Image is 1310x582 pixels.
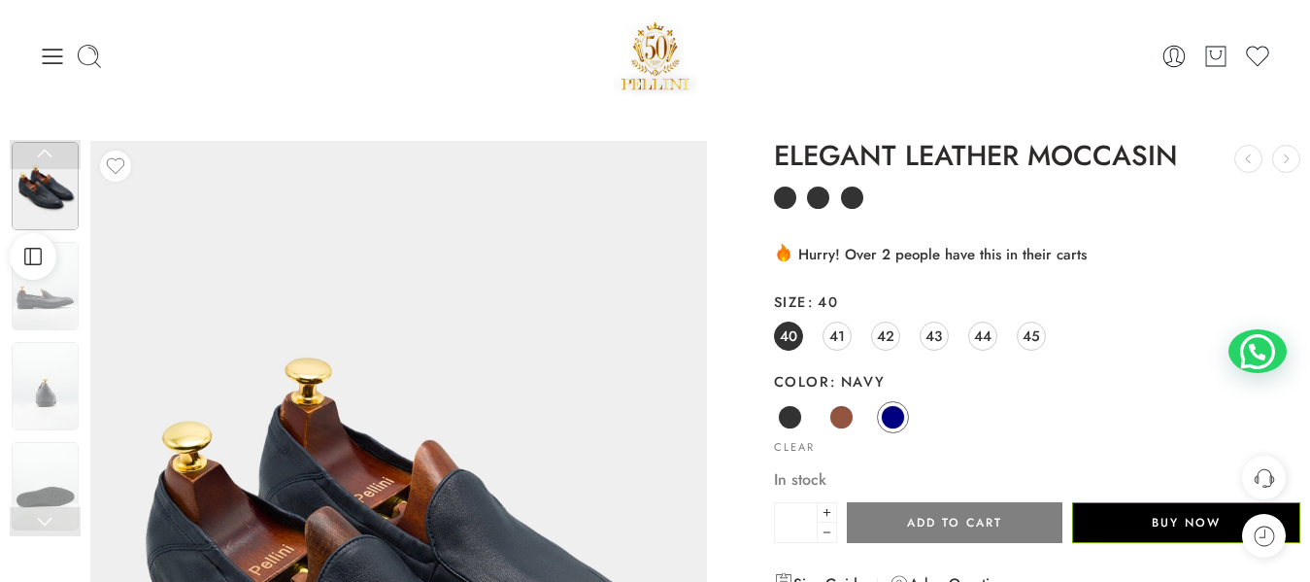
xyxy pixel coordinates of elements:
span: 44 [974,323,991,349]
span: Navy [829,371,885,392]
img: Artboard 2-05 [12,242,79,330]
span: 42 [877,323,894,349]
span: 45 [1023,323,1040,349]
a: 44 [968,322,997,351]
span: 40 [780,323,797,349]
span: 41 [829,323,845,349]
label: Color [774,372,1300,392]
img: Artboard 2-05 [12,142,79,230]
span: 40 [807,291,838,312]
a: 42 [871,322,900,351]
label: Size [774,292,1300,312]
a: Clear options [774,442,815,453]
img: Artboard 2-05 [12,442,79,531]
a: 41 [823,322,852,351]
a: Pellini - [614,15,697,97]
button: Add to cart [847,502,1062,543]
h1: ELEGANT LEATHER MOCCASIN [774,141,1300,172]
a: Login / Register [1160,43,1188,70]
input: Product quantity [774,502,818,543]
p: In stock [774,467,1300,493]
a: Wishlist [1244,43,1271,70]
div: Hurry! Over 2 people have this in their carts [774,242,1300,265]
img: Pellini [614,15,697,97]
button: Buy Now [1072,502,1300,543]
a: 45 [1017,322,1046,351]
span: 43 [925,323,942,349]
a: 43 [920,322,949,351]
a: Cart [1202,43,1229,70]
img: Artboard 2-05 [12,342,79,430]
a: 40 [774,322,803,351]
